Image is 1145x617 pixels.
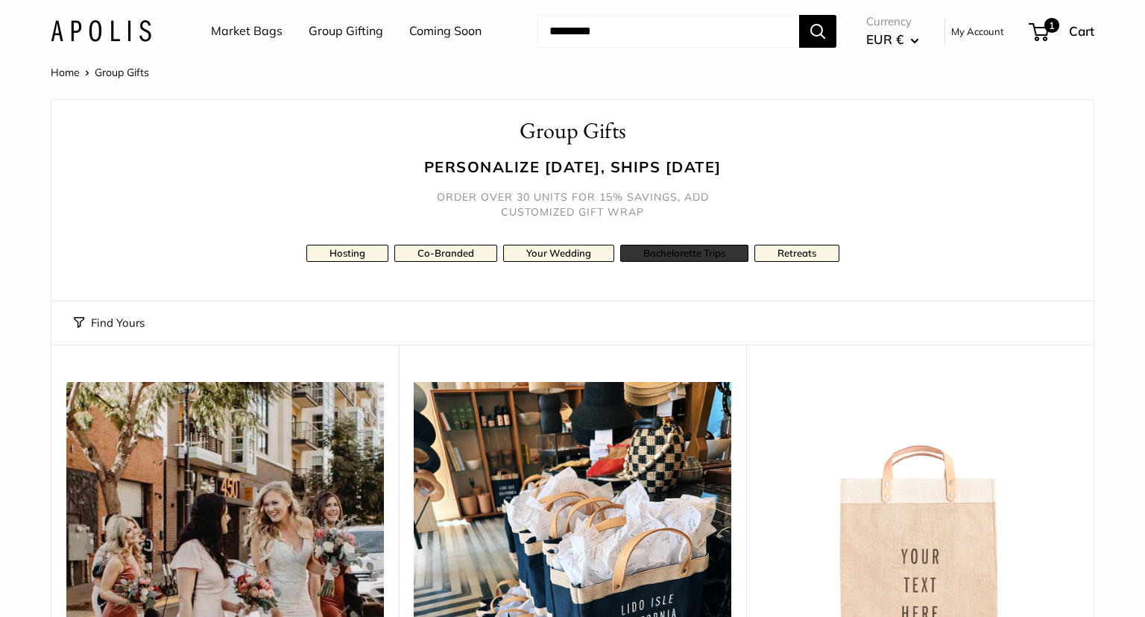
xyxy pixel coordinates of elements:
[51,63,149,82] nav: Breadcrumb
[799,15,836,48] button: Search
[1044,18,1059,33] span: 1
[309,20,383,43] a: Group Gifting
[74,313,145,333] button: Find Yours
[74,115,1071,147] h1: Group Gifts
[306,245,388,262] a: Hosting
[1030,19,1094,43] a: 1 Cart
[394,245,497,262] a: Co-Branded
[1069,23,1094,39] span: Cart
[409,20,482,43] a: Coming Soon
[537,15,799,48] input: Search...
[423,190,722,219] h5: Order over 30 units for 15% savings, add customized gift wrap
[866,11,919,32] span: Currency
[51,20,151,42] img: Apolis
[951,22,1004,40] a: My Account
[866,28,919,51] button: EUR €
[754,245,839,262] a: Retreats
[95,66,149,79] span: Group Gifts
[51,66,80,79] a: Home
[211,20,283,43] a: Market Bags
[503,245,614,262] a: Your Wedding
[866,31,903,47] span: EUR €
[620,245,748,262] a: Bachelorette Trips
[74,156,1071,178] h3: Personalize [DATE], ships [DATE]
